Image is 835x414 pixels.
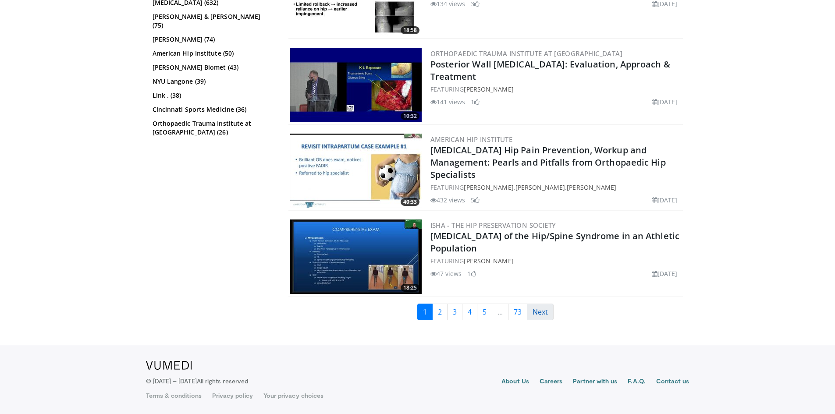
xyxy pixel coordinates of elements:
a: Your privacy choices [263,391,323,400]
a: About Us [501,377,529,387]
a: [PERSON_NAME] [515,183,565,191]
a: ISHA - The Hip Preservation Society [430,221,556,230]
img: e3d359e8-e59b-4b6b-93a3-2c7317c42314.300x170_q85_crop-smart_upscale.jpg [290,48,422,122]
a: Careers [540,377,563,387]
a: Cincinnati Sports Medicine (36) [153,105,273,114]
a: F.A.Q. [628,377,645,387]
a: 73 [508,304,527,320]
li: 432 views [430,195,465,205]
a: [PERSON_NAME] [464,183,513,191]
a: Terms & conditions [146,391,202,400]
div: FEATURING [430,85,681,94]
span: 18:58 [401,26,419,34]
a: Orthopaedic Trauma Institute at [GEOGRAPHIC_DATA] (26) [153,119,273,137]
div: FEATURING , , [430,183,681,192]
a: Link . (38) [153,91,273,100]
a: Partner with us [573,377,617,387]
span: 40:33 [401,198,419,206]
li: [DATE] [652,97,678,106]
img: 9db170ff-12ba-4fa5-a356-be2aae95328c.300x170_q85_crop-smart_upscale.jpg [290,134,422,208]
a: 5 [477,304,492,320]
a: [PERSON_NAME] (74) [153,35,273,44]
a: [MEDICAL_DATA] of the Hip/Spine Syndrome in an Athletic Population [430,230,680,254]
a: 4 [462,304,477,320]
a: [MEDICAL_DATA] Hip Pain Prevention, Workup and Management: Pearls and Pitfalls from Orthopaedic H... [430,144,666,180]
span: 10:32 [401,112,419,120]
a: [PERSON_NAME] & [PERSON_NAME] (75) [153,12,273,30]
li: 141 views [430,97,465,106]
p: © [DATE] – [DATE] [146,377,249,386]
a: Privacy policy [212,391,253,400]
img: VuMedi Logo [146,361,192,370]
div: FEATURING [430,256,681,265]
span: 18:25 [401,284,419,292]
li: [DATE] [652,195,678,205]
img: 8cf580ce-0e69-40cf-bdad-06f149b21afc.300x170_q85_crop-smart_upscale.jpg [290,219,422,294]
a: 10:32 [290,48,422,122]
a: 18:25 [290,219,422,294]
span: All rights reserved [197,377,248,385]
a: [PERSON_NAME] [464,85,513,93]
a: NYU Langone (39) [153,77,273,86]
li: 47 views [430,269,462,278]
li: [DATE] [652,269,678,278]
a: American Hip Institute (50) [153,49,273,58]
a: 1 [417,304,433,320]
a: 40:33 [290,134,422,208]
a: Next [527,304,554,320]
a: [PERSON_NAME] Biomet (43) [153,63,273,72]
a: Contact us [656,377,689,387]
a: 2 [432,304,448,320]
a: 3 [447,304,462,320]
a: American Hip Institute [430,135,513,144]
a: Orthopaedic Trauma Institute at [GEOGRAPHIC_DATA] [430,49,623,58]
a: Posterior Wall [MEDICAL_DATA]: Evaluation, Approach & Treatment [430,58,670,82]
nav: Search results pages [288,304,683,320]
li: 1 [467,269,476,278]
a: [PERSON_NAME] [464,257,513,265]
li: 5 [471,195,480,205]
a: [PERSON_NAME] [567,183,616,191]
li: 1 [471,97,480,106]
